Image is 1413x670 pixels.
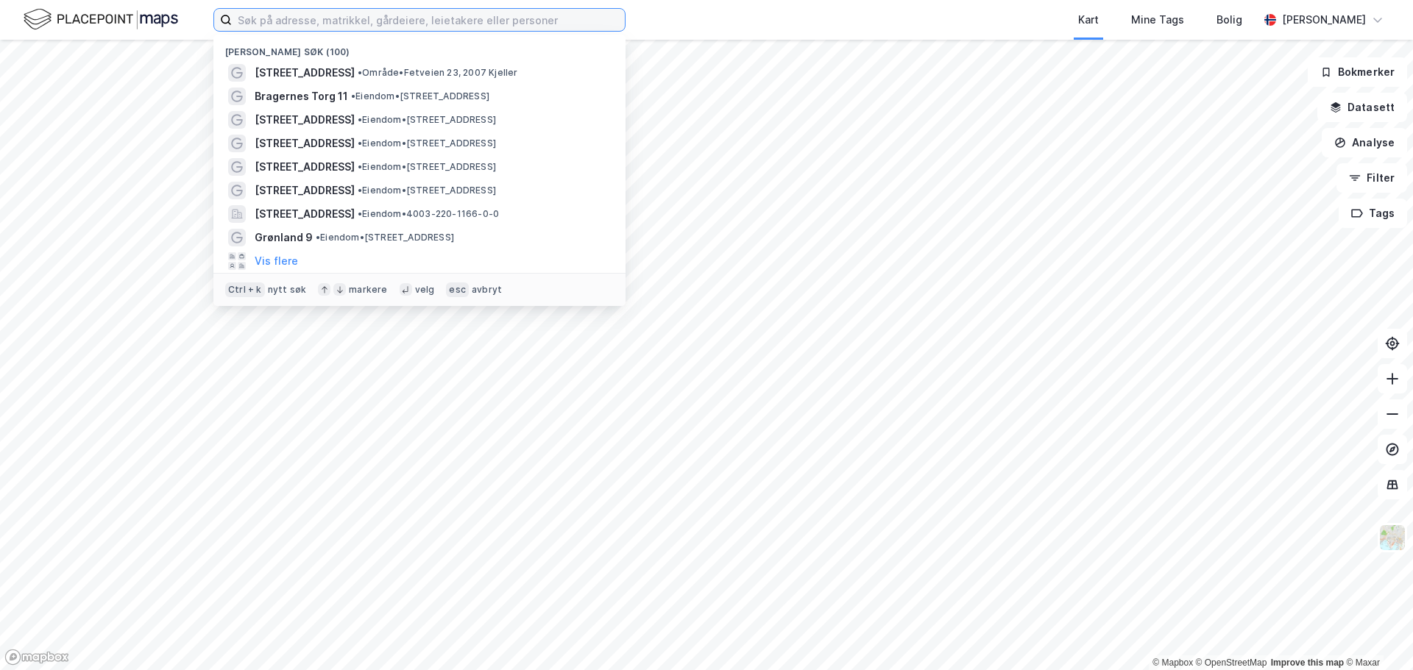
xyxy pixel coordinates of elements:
span: Område • Fetveien 23, 2007 Kjeller [358,67,518,79]
a: Improve this map [1271,657,1344,668]
button: Tags [1339,199,1407,228]
span: Eiendom • [STREET_ADDRESS] [358,161,496,173]
input: Søk på adresse, matrikkel, gårdeiere, leietakere eller personer [232,9,625,31]
span: Bragernes Torg 11 [255,88,348,105]
span: Eiendom • [STREET_ADDRESS] [351,90,489,102]
a: Mapbox [1152,657,1193,668]
img: Z [1378,524,1406,552]
div: Mine Tags [1131,11,1184,29]
span: Grønland 9 [255,229,313,246]
span: [STREET_ADDRESS] [255,158,355,176]
img: logo.f888ab2527a4732fd821a326f86c7f29.svg [24,7,178,32]
span: • [316,232,320,243]
span: • [358,114,362,125]
button: Filter [1336,163,1407,193]
div: [PERSON_NAME] søk (100) [213,35,626,61]
span: • [358,161,362,172]
div: avbryt [472,284,502,296]
span: [STREET_ADDRESS] [255,64,355,82]
div: esc [446,282,469,297]
span: Eiendom • [STREET_ADDRESS] [358,138,496,149]
span: Eiendom • [STREET_ADDRESS] [358,185,496,196]
button: Vis flere [255,252,298,270]
span: Eiendom • [STREET_ADDRESS] [358,114,496,126]
span: • [358,185,362,196]
div: markere [349,284,387,296]
div: [PERSON_NAME] [1282,11,1366,29]
a: Mapbox homepage [4,649,69,666]
span: [STREET_ADDRESS] [255,135,355,152]
div: Kontrollprogram for chat [1339,599,1413,670]
span: Eiendom • [STREET_ADDRESS] [316,232,454,243]
span: • [351,90,355,101]
iframe: Chat Widget [1339,599,1413,670]
a: OpenStreetMap [1196,657,1267,668]
span: • [358,67,362,78]
div: velg [415,284,435,296]
span: • [358,138,362,149]
button: Datasett [1317,93,1407,122]
button: Analyse [1322,128,1407,157]
span: • [358,208,362,219]
div: Bolig [1217,11,1242,29]
span: [STREET_ADDRESS] [255,111,355,129]
span: [STREET_ADDRESS] [255,182,355,199]
div: Ctrl + k [225,282,265,297]
span: [STREET_ADDRESS] [255,205,355,223]
span: Eiendom • 4003-220-1166-0-0 [358,208,499,220]
div: nytt søk [268,284,307,296]
button: Bokmerker [1308,57,1407,87]
div: Kart [1078,11,1099,29]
